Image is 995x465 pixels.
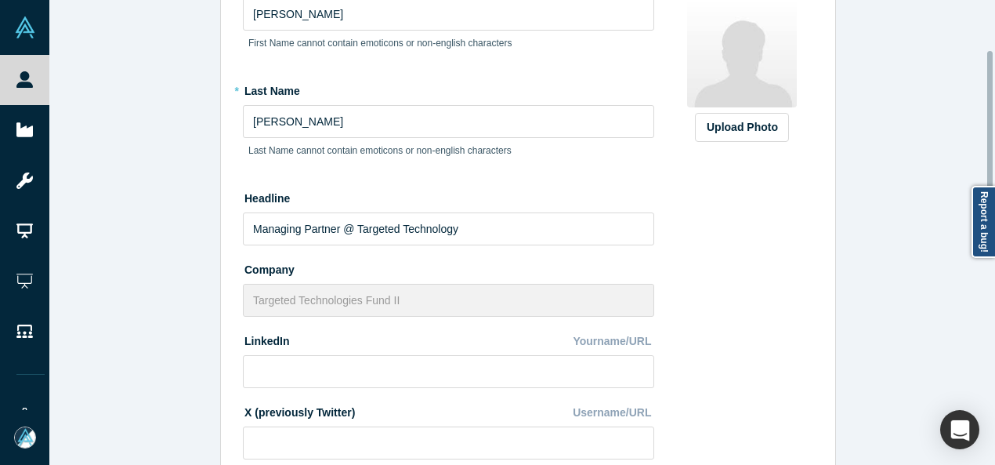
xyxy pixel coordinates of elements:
[243,185,654,207] label: Headline
[573,328,654,355] div: Yourname/URL
[243,328,290,350] label: LinkedIn
[243,78,654,100] label: Last Name
[14,16,36,38] img: Alchemist Vault Logo
[248,143,649,158] p: Last Name cannot contain emoticons or non-english characters
[707,119,777,136] div: Upload Photo
[243,399,355,421] label: X (previously Twitter)
[243,213,654,245] input: Partner, CEO
[248,36,649,50] p: First Name cannot contain emoticons or non-english characters
[243,256,654,278] label: Company
[573,399,654,427] div: Username/URL
[14,427,36,449] img: Mia Scott's Account
[971,186,995,258] a: Report a bug!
